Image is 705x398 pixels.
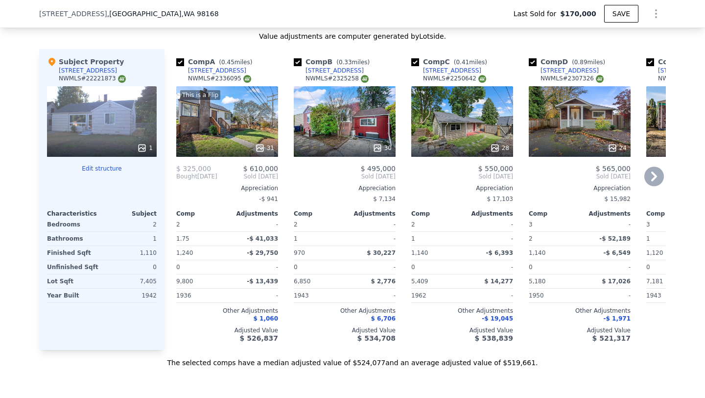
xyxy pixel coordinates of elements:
div: Comp [176,210,227,218]
span: -$ 6,393 [486,249,513,256]
div: 1943 [294,289,343,302]
button: Show Options [646,4,666,24]
div: - [464,260,513,274]
a: [STREET_ADDRESS] [529,67,599,75]
div: Adjustments [580,210,631,218]
span: $ 2,776 [371,278,396,285]
div: - [582,260,631,274]
img: NWMLS Logo [243,75,251,83]
div: 24 [608,143,627,153]
button: SAVE [604,5,638,23]
div: Adjustments [227,210,278,218]
div: Adjusted Value [411,326,513,334]
span: Sold [DATE] [294,173,396,180]
div: - [582,289,631,302]
div: Appreciation [411,184,513,192]
div: - [347,289,396,302]
div: Appreciation [529,184,631,192]
div: NWMLS # 22221873 [59,75,126,83]
div: 1942 [104,289,157,302]
span: 0 [176,264,180,271]
div: - [229,218,278,231]
span: $ 534,708 [357,334,396,342]
span: 2 [176,221,180,228]
div: Comp C [411,57,491,67]
span: $170,000 [560,9,596,19]
span: 6,850 [294,278,310,285]
span: -$ 29,750 [247,249,278,256]
span: -$ 1,971 [604,315,631,322]
div: NWMLS # 2336095 [188,75,251,83]
div: Year Built [47,289,100,302]
span: $ 565,000 [596,165,631,173]
span: -$ 6,549 [604,249,631,256]
div: 28 [490,143,509,153]
span: 0 [294,264,298,271]
div: NWMLS # 2307326 [540,75,604,83]
a: [STREET_ADDRESS] [411,67,481,75]
div: [DATE] [176,173,217,180]
div: - [347,232,396,246]
span: $ 7,134 [373,196,396,202]
img: NWMLS Logo [478,75,486,83]
div: [STREET_ADDRESS] [305,67,364,75]
span: 1,120 [646,249,663,256]
div: Comp A [176,57,256,67]
div: Other Adjustments [529,307,631,315]
div: NWMLS # 2325258 [305,75,369,83]
div: Comp [294,210,345,218]
span: 1,240 [176,249,193,256]
span: 3 [646,221,650,228]
span: 5,180 [529,278,545,285]
div: [STREET_ADDRESS] [540,67,599,75]
span: 0 [529,264,533,271]
div: 1.75 [176,232,225,246]
span: 0.41 [456,59,469,66]
div: 1943 [646,289,695,302]
span: -$ 13,439 [247,278,278,285]
div: - [229,289,278,302]
div: Comp [529,210,580,218]
span: -$ 19,045 [482,315,513,322]
span: 970 [294,249,305,256]
div: - [464,289,513,302]
div: 1 [137,143,153,153]
div: Adjusted Value [294,326,396,334]
div: 31 [255,143,274,153]
div: - [464,232,513,246]
span: 0.45 [221,59,235,66]
span: $ 550,000 [478,165,513,173]
div: 0 [104,260,157,274]
span: Sold [DATE] [411,173,513,180]
span: 0 [411,264,415,271]
span: ( miles) [568,59,609,66]
div: Subject [102,210,157,218]
span: 7,181 [646,278,663,285]
div: Finished Sqft [47,246,100,260]
div: The selected comps have a median adjusted value of $524,077 and an average adjusted value of $519... [39,350,666,368]
span: -$ 41,033 [247,235,278,242]
div: - [347,260,396,274]
span: Sold [DATE] [217,173,278,180]
div: Characteristics [47,210,102,218]
div: Bathrooms [47,232,100,246]
span: ( miles) [450,59,491,66]
span: $ 30,227 [367,249,396,256]
img: NWMLS Logo [596,75,604,83]
div: 30 [373,143,392,153]
div: 1,110 [104,246,157,260]
div: Adjustments [345,210,396,218]
div: [STREET_ADDRESS] [188,67,246,75]
div: Subject Property [47,57,124,67]
span: -$ 941 [259,196,278,202]
span: 9,800 [176,278,193,285]
div: - [464,218,513,231]
a: [STREET_ADDRESS] [176,67,246,75]
div: Adjusted Value [176,326,278,334]
span: [STREET_ADDRESS] [39,9,107,19]
div: 1950 [529,289,578,302]
div: Comp [646,210,697,218]
span: $ 521,317 [592,334,631,342]
div: 1 [646,232,695,246]
div: NWMLS # 2250642 [423,75,486,83]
